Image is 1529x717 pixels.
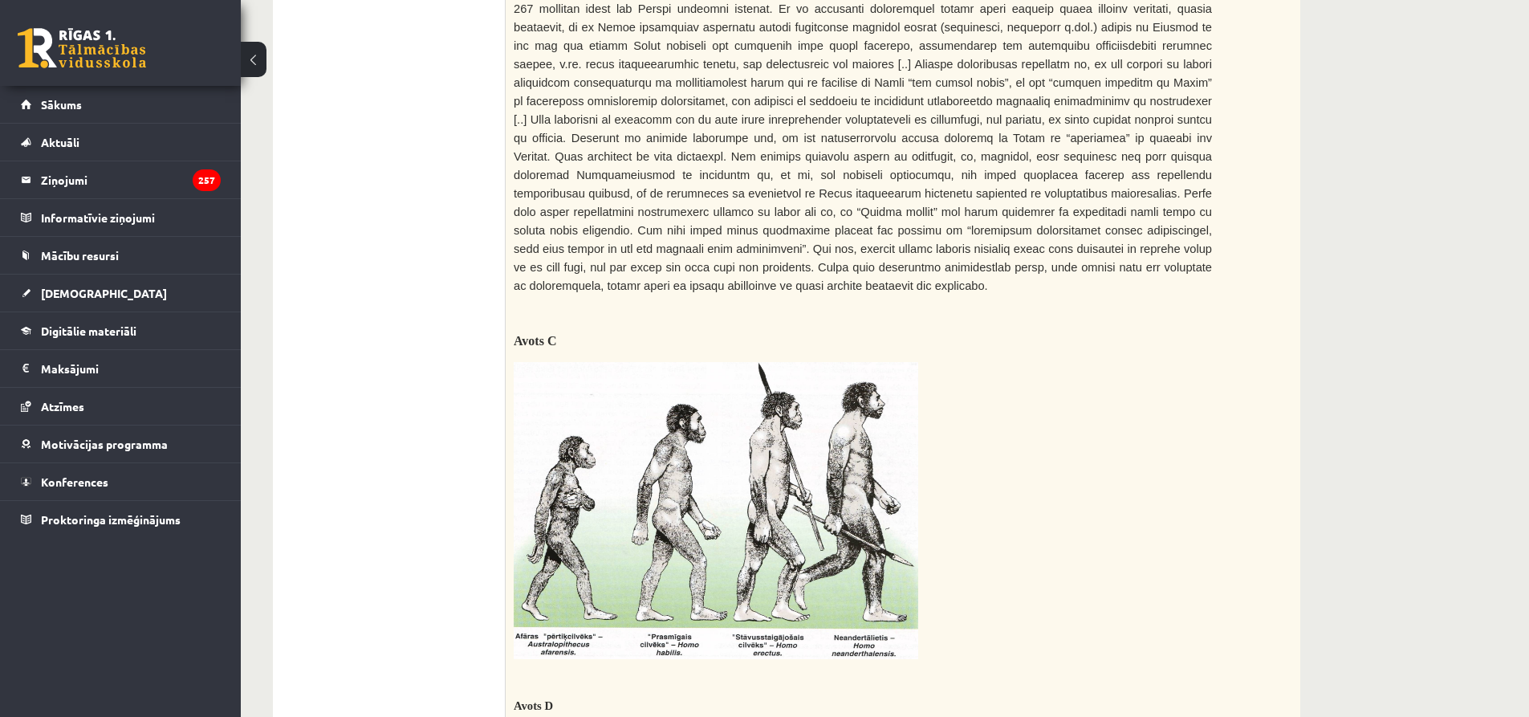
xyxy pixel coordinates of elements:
[514,362,918,659] img: IMAGE0006
[21,199,221,236] a: Informatīvie ziņojumi
[21,124,221,161] a: Aktuāli
[41,286,167,300] span: [DEMOGRAPHIC_DATA]
[16,16,761,87] body: Bagātinātā teksta redaktors, wiswyg-editor-user-answer-47433957650980
[21,463,221,500] a: Konferences
[41,475,108,489] span: Konferences
[193,169,221,191] i: 257
[21,161,221,198] a: Ziņojumi257
[21,501,221,538] a: Proktoringa izmēģinājums
[21,350,221,387] a: Maksājumi
[514,699,553,712] span: Avots D
[21,86,221,123] a: Sākums
[41,135,79,149] span: Aktuāli
[41,199,221,236] legend: Informatīvie ziņojumi
[41,437,168,451] span: Motivācijas programma
[21,237,221,274] a: Mācību resursi
[21,275,221,312] a: [DEMOGRAPHIC_DATA]
[41,97,82,112] span: Sākums
[41,324,136,338] span: Digitālie materiāli
[41,248,119,263] span: Mācību resursi
[514,334,556,348] span: Avots C
[41,399,84,413] span: Atzīmes
[41,350,221,387] legend: Maksājumi
[21,388,221,425] a: Atzīmes
[18,28,146,68] a: Rīgas 1. Tālmācības vidusskola
[21,312,221,349] a: Digitālie materiāli
[41,512,181,527] span: Proktoringa izmēģinājums
[21,426,221,462] a: Motivācijas programma
[41,161,221,198] legend: Ziņojumi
